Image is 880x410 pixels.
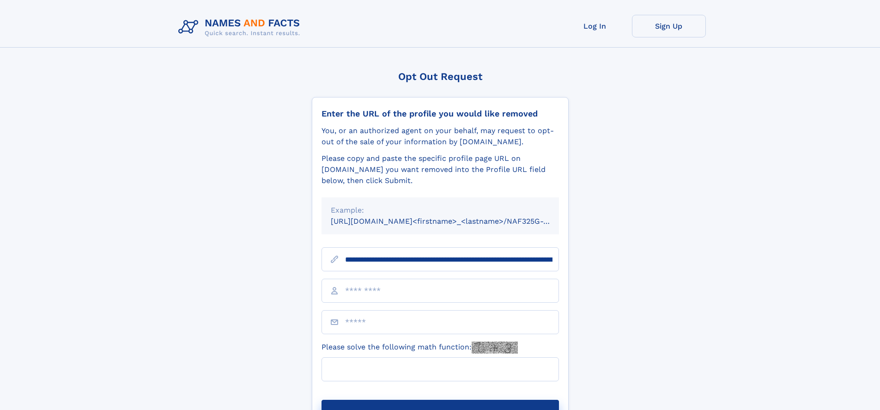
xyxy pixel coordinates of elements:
[322,153,559,186] div: Please copy and paste the specific profile page URL on [DOMAIN_NAME] you want removed into the Pr...
[175,15,308,40] img: Logo Names and Facts
[331,205,550,216] div: Example:
[331,217,577,226] small: [URL][DOMAIN_NAME]<firstname>_<lastname>/NAF325G-xxxxxxxx
[322,125,559,147] div: You, or an authorized agent on your behalf, may request to opt-out of the sale of your informatio...
[322,109,559,119] div: Enter the URL of the profile you would like removed
[558,15,632,37] a: Log In
[312,71,569,82] div: Opt Out Request
[632,15,706,37] a: Sign Up
[322,342,518,354] label: Please solve the following math function:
